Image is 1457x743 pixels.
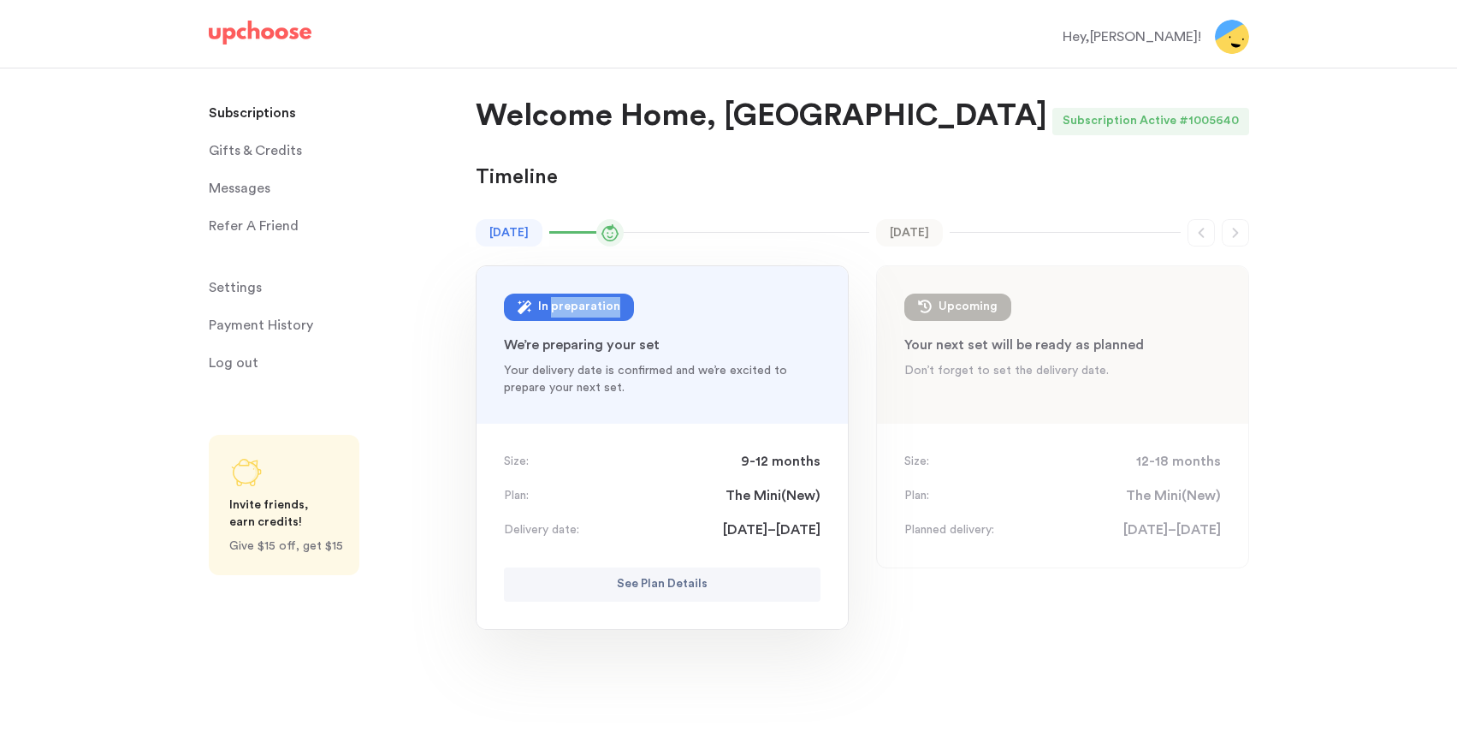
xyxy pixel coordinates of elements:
div: In preparation [538,297,620,318]
time: [DATE] [876,219,943,247]
span: Gifts & Credits [209,134,302,168]
p: Size: [504,453,529,470]
p: Don’t forget to set the delivery date. [904,362,1221,379]
a: UpChoose [209,21,311,52]
div: Hey, [PERSON_NAME] ! [1063,27,1201,47]
span: 12-18 months [1136,451,1221,472]
div: Upcoming [939,297,998,318]
button: See Plan Details [504,568,820,602]
p: See Plan Details [617,574,708,595]
span: The Mini ( New ) [726,485,820,506]
p: Delivery date: [504,521,579,538]
span: The Mini ( New ) [1126,485,1221,506]
span: Log out [209,346,258,380]
a: Payment History [209,308,455,342]
a: Share UpChoose [209,435,359,575]
p: Welcome Home, [GEOGRAPHIC_DATA] [476,96,1047,137]
p: Subscriptions [209,96,296,130]
p: Plan: [504,487,529,504]
a: Gifts & Credits [209,134,455,168]
a: Log out [209,346,455,380]
p: Plan: [904,487,929,504]
p: Size: [904,453,929,470]
p: Your delivery date is confirmed and we’re excited to prepare your next set. [504,362,820,396]
div: Subscription Active [1052,108,1179,135]
a: Refer A Friend [209,209,455,243]
time: [DATE] [476,219,542,247]
span: Messages [209,171,270,205]
a: Messages [209,171,455,205]
p: We’re preparing your set [504,335,820,355]
p: Refer A Friend [209,209,299,243]
a: Subscriptions [209,96,455,130]
p: Timeline [476,164,558,192]
img: UpChoose [209,21,311,45]
p: Payment History [209,308,313,342]
span: 9-12 months [741,451,820,472]
p: Your next set will be ready as planned [904,335,1221,355]
p: Planned delivery: [904,521,994,538]
span: [DATE]–[DATE] [1123,520,1221,540]
div: # 1005640 [1179,108,1249,135]
span: [DATE]–[DATE] [723,520,820,540]
span: Settings [209,270,262,305]
a: Settings [209,270,455,305]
